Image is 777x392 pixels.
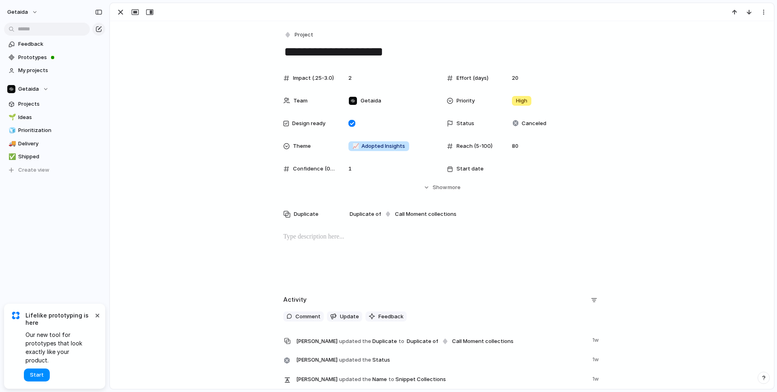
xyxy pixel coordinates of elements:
span: Duplicate [296,334,588,347]
span: 80 [509,142,522,150]
span: Projects [18,100,102,108]
span: My projects [18,66,102,75]
span: Show [433,183,447,192]
button: 🚚 [7,140,15,148]
button: Comment [283,311,324,322]
span: Shipped [18,153,102,161]
span: Reach (5-100) [456,142,493,150]
button: Showmore [283,180,601,195]
span: to [388,375,394,383]
div: 🧊 [8,126,14,135]
a: Prototypes [4,51,105,64]
span: Start date [456,165,484,173]
span: 1 [345,165,355,173]
span: Feedback [378,313,403,321]
span: Theme [293,142,311,150]
button: Feedback [365,311,407,322]
span: updated the [339,337,371,345]
span: Update [340,313,359,321]
button: Start [24,369,50,381]
span: 📈 [352,143,359,149]
div: 🚚 [8,139,14,148]
button: Duplicate of Call Moment collections [405,336,515,347]
span: Create view [18,166,49,174]
span: Delivery [18,140,102,148]
span: getaida [7,8,28,16]
span: [PERSON_NAME] [296,375,338,383]
span: [PERSON_NAME] [296,356,338,364]
span: Project [295,31,313,39]
span: more [448,183,461,192]
span: Prototypes [18,53,102,62]
span: Canceled [522,119,546,128]
span: Status [456,119,474,128]
span: Getaida [361,97,381,105]
span: 20 [509,74,522,82]
span: Priority [456,97,475,105]
a: ✅Shipped [4,151,105,163]
span: Adopted Insights [352,142,405,150]
span: Confidence (0.3-1) [293,165,335,173]
div: 🌱 [8,113,14,122]
div: ✅ [8,152,14,162]
span: 1w [592,334,601,344]
span: updated the [339,375,371,383]
span: 2 [345,74,355,82]
span: to [399,337,404,345]
a: My projects [4,64,105,77]
a: 🧊Prioritization [4,124,105,136]
button: Dismiss [92,310,102,320]
span: Status [296,354,588,365]
span: Our new tool for prototypes that look exactly like your product. [25,330,93,364]
span: Team [293,97,308,105]
button: getaida [4,6,42,19]
span: Start [30,371,44,379]
button: 🧊 [7,126,15,134]
span: 1w [592,354,601,364]
a: 🌱Ideas [4,111,105,124]
h2: Activity [283,295,307,305]
span: Feedback [18,40,102,48]
span: Getaida [18,85,39,93]
span: 1w [592,373,601,383]
button: Getaida [4,83,105,95]
span: Lifelike prototyping is here [25,312,93,326]
span: Impact (.25-3.0) [293,74,334,82]
span: Name Snippet Collections [296,373,588,385]
span: Prioritization [18,126,102,134]
span: Comment [295,313,321,321]
span: High [516,97,527,105]
a: 🚚Delivery [4,138,105,150]
span: Effort (days) [456,74,488,82]
span: [PERSON_NAME] [296,337,338,345]
button: Create view [4,164,105,176]
button: Update [327,311,362,322]
span: Duplicate [294,210,318,218]
a: Feedback [4,38,105,50]
a: Projects [4,98,105,110]
button: 🌱 [7,113,15,121]
button: Project [282,29,316,41]
span: Ideas [18,113,102,121]
button: ✅ [7,153,15,161]
button: Duplicate of Call Moment collections [348,209,458,219]
span: updated the [339,356,371,364]
span: Design ready [292,119,325,128]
